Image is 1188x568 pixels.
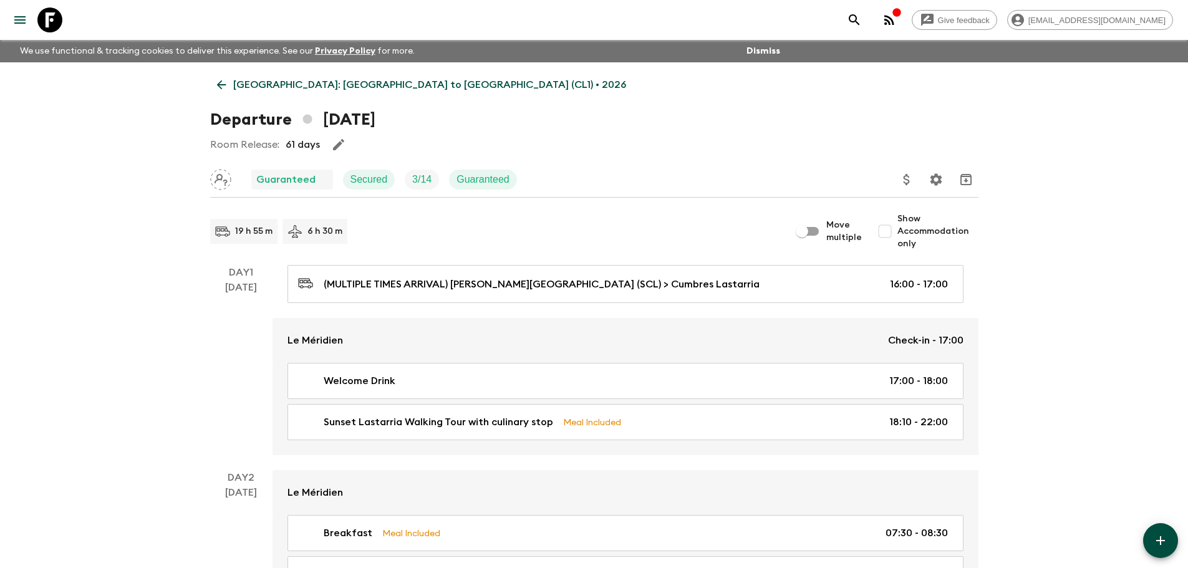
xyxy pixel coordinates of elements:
[343,170,395,190] div: Secured
[894,167,919,192] button: Update Price, Early Bird Discount and Costs
[954,167,978,192] button: Archive (Completed, Cancelled or Unsynced Departures only)
[888,333,963,348] p: Check-in - 17:00
[886,526,948,541] p: 07:30 - 08:30
[324,373,395,388] p: Welcome Drink
[210,470,273,485] p: Day 2
[210,265,273,280] p: Day 1
[382,526,440,540] p: Meal Included
[324,277,760,292] p: (MULTIPLE TIMES ARRIVAL) [PERSON_NAME][GEOGRAPHIC_DATA] (SCL) > Cumbres Lastarria
[931,16,997,25] span: Give feedback
[273,470,978,515] a: Le Méridien
[287,363,963,399] a: Welcome Drink17:00 - 18:00
[842,7,867,32] button: search adventures
[890,277,948,292] p: 16:00 - 17:00
[826,219,862,244] span: Move multiple
[324,526,372,541] p: Breakfast
[1007,10,1173,30] div: [EMAIL_ADDRESS][DOMAIN_NAME]
[287,404,963,440] a: Sunset Lastarria Walking Tour with culinary stopMeal Included18:10 - 22:00
[1021,16,1172,25] span: [EMAIL_ADDRESS][DOMAIN_NAME]
[456,172,509,187] p: Guaranteed
[889,415,948,430] p: 18:10 - 22:00
[897,213,978,250] span: Show Accommodation only
[235,225,273,238] p: 19 h 55 m
[210,137,279,152] p: Room Release:
[743,42,783,60] button: Dismiss
[315,47,375,55] a: Privacy Policy
[210,107,375,132] h1: Departure [DATE]
[924,167,949,192] button: Settings
[210,173,231,183] span: Assign pack leader
[287,485,343,500] p: Le Méridien
[324,415,553,430] p: Sunset Lastarria Walking Tour with culinary stop
[412,172,432,187] p: 3 / 14
[350,172,388,187] p: Secured
[287,333,343,348] p: Le Méridien
[287,265,963,303] a: (MULTIPLE TIMES ARRIVAL) [PERSON_NAME][GEOGRAPHIC_DATA] (SCL) > Cumbres Lastarria16:00 - 17:00
[210,72,633,97] a: [GEOGRAPHIC_DATA]: [GEOGRAPHIC_DATA] to [GEOGRAPHIC_DATA] (CL1) • 2026
[233,77,626,92] p: [GEOGRAPHIC_DATA]: [GEOGRAPHIC_DATA] to [GEOGRAPHIC_DATA] (CL1) • 2026
[912,10,997,30] a: Give feedback
[256,172,316,187] p: Guaranteed
[563,415,621,429] p: Meal Included
[307,225,342,238] p: 6 h 30 m
[286,137,320,152] p: 61 days
[889,373,948,388] p: 17:00 - 18:00
[7,7,32,32] button: menu
[225,280,257,455] div: [DATE]
[15,40,420,62] p: We use functional & tracking cookies to deliver this experience. See our for more.
[405,170,439,190] div: Trip Fill
[287,515,963,551] a: BreakfastMeal Included07:30 - 08:30
[273,318,978,363] a: Le MéridienCheck-in - 17:00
